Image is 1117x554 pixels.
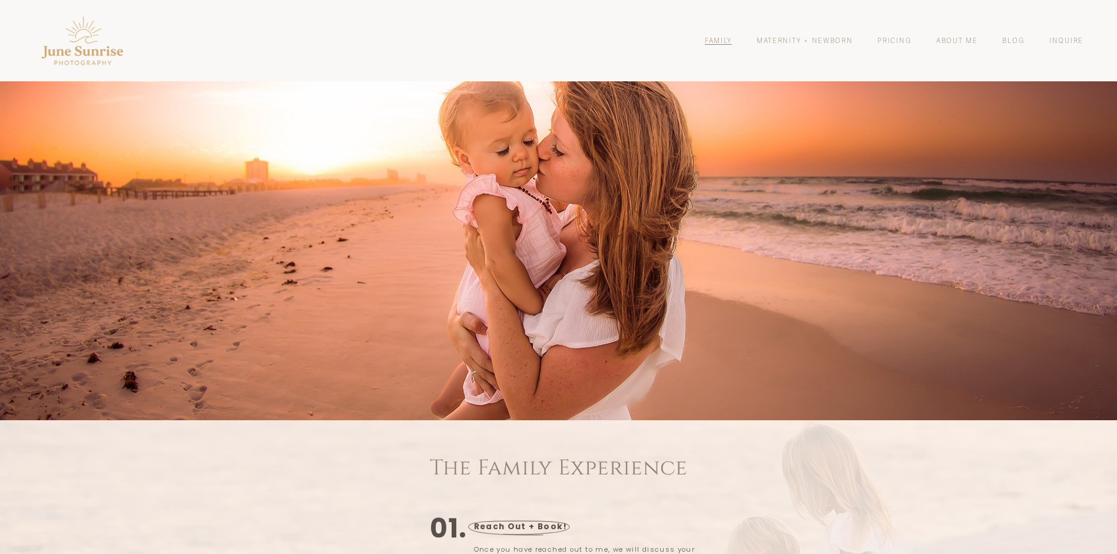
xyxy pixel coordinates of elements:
strong: Reach Out + Book! [474,521,568,532]
a: About Me [936,35,978,45]
strong: 01. [430,509,468,547]
a: Pricing [877,35,912,45]
h1: The Family Experience [430,457,688,479]
a: Inquire [1049,35,1083,45]
img: Pensacola Photographer - June Sunrise Photography [34,11,133,70]
a: Family [705,35,732,45]
a: Maternity + Newborn [757,35,853,45]
a: Blog [1002,35,1025,45]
